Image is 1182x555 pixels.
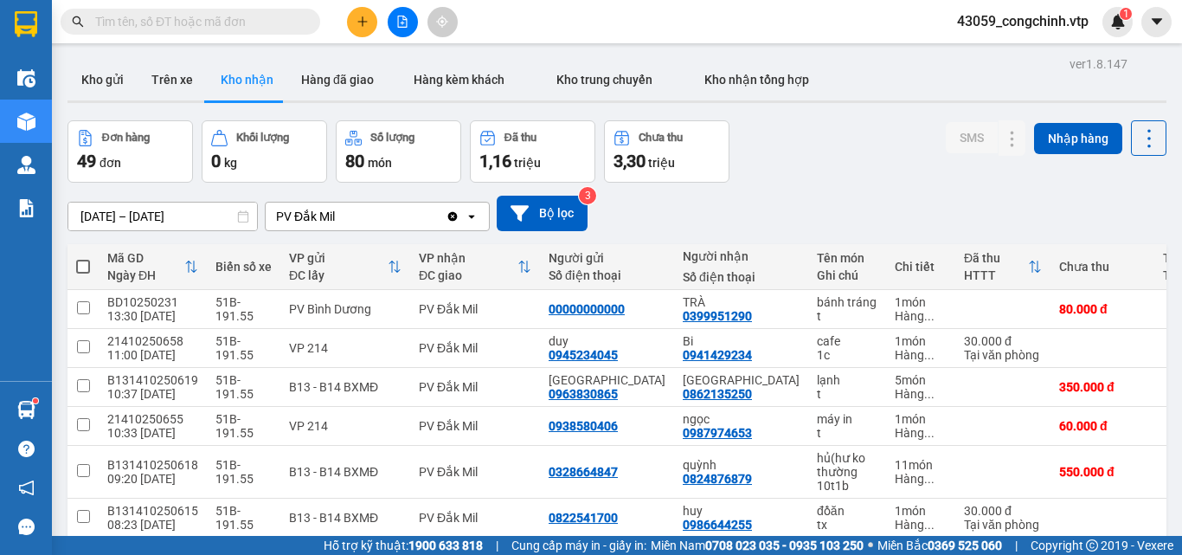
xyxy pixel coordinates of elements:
svg: Clear value [446,210,459,223]
div: Chi tiết [895,260,947,274]
div: đồăn [817,504,877,518]
div: Hàng thông thường [895,387,947,401]
div: 00000000000 [549,302,625,316]
strong: 0708 023 035 - 0935 103 250 [705,539,864,552]
div: Số điện thoại [683,270,800,284]
div: B131410250618 [107,458,198,472]
div: 11 món [895,458,947,472]
span: ... [924,426,935,440]
div: Hàng thông thường [895,426,947,440]
div: 5 món [895,373,947,387]
div: 0986644255 [683,518,752,532]
div: 350.000 đ [1059,380,1146,394]
span: | [1015,536,1018,555]
div: 10:37 [DATE] [107,387,198,401]
div: 1 món [895,295,947,309]
button: file-add [388,7,418,37]
div: SEOUL [549,373,665,387]
div: Số điện thoại [549,268,665,282]
button: Hàng đã giao [287,59,388,100]
div: 30.000 đ [964,504,1042,518]
div: 51B-191.55 [215,504,272,532]
span: file-add [396,16,408,28]
div: 0862135250 [683,387,752,401]
div: 13:30 [DATE] [107,309,198,323]
button: Kho nhận [207,59,287,100]
div: tx [817,518,877,532]
div: 60.000 đ [1059,419,1146,433]
th: Toggle SortBy [99,244,207,290]
div: ĐC giao [419,268,517,282]
img: icon-new-feature [1110,14,1126,29]
div: Người gửi [549,251,665,265]
div: 0938580406 [549,419,618,433]
div: duy [549,334,665,348]
div: Số lượng [370,132,414,144]
div: Chưa thu [639,132,683,144]
button: Khối lượng0kg [202,120,327,183]
button: Trên xe [138,59,207,100]
div: Người nhận [683,249,800,263]
button: Chưa thu3,30 triệu [604,120,729,183]
div: VP 214 [289,419,401,433]
img: warehouse-icon [17,401,35,419]
div: Biển số xe [215,260,272,274]
span: Miền Nam [651,536,864,555]
div: Hàng thông thường [895,518,947,532]
div: TRÀ [683,295,800,309]
button: Đơn hàng49đơn [67,120,193,183]
div: 0963830865 [549,387,618,401]
span: ... [924,348,935,362]
div: Hàng thông thường [895,348,947,362]
div: PV Đắk Mil [419,302,531,316]
div: 10:33 [DATE] [107,426,198,440]
strong: 0369 525 060 [928,539,1002,552]
input: Tìm tên, số ĐT hoặc mã đơn [95,12,299,31]
div: VP 214 [289,341,401,355]
span: question-circle [18,441,35,457]
div: VP gửi [289,251,388,265]
div: 1 món [895,412,947,426]
input: Selected PV Đắk Mil. [337,208,338,225]
span: 49 [77,151,96,171]
span: món [368,156,392,170]
span: ... [924,472,935,486]
img: logo-vxr [15,11,37,37]
img: solution-icon [17,199,35,217]
div: Đã thu [504,132,536,144]
div: Mã GD [107,251,184,265]
div: PV Đắk Mil [419,511,531,525]
button: Bộ lọc [497,196,588,231]
div: Bi [683,334,800,348]
span: triệu [514,156,541,170]
div: 0822541700 [549,511,618,525]
div: B13 - B14 BXMĐ [289,465,401,479]
div: 0328664847 [549,465,618,479]
span: kg [224,156,237,170]
div: HTTT [964,268,1028,282]
div: Tại văn phòng [964,518,1042,532]
button: Đã thu1,16 triệu [470,120,595,183]
div: 21410250655 [107,412,198,426]
div: 0987974653 [683,426,752,440]
div: PV Đắk Mil [419,341,531,355]
div: 51B-191.55 [215,334,272,362]
div: 1 món [895,504,947,518]
img: warehouse-icon [17,69,35,87]
strong: 1900 633 818 [408,539,483,552]
div: cafe [817,334,877,348]
span: 0 [211,151,221,171]
div: 0399951290 [683,309,752,323]
span: ... [924,387,935,401]
div: 08:23 [DATE] [107,518,198,532]
div: 51B-191.55 [215,458,272,486]
div: Ghi chú [817,268,877,282]
span: Miền Bắc [877,536,1002,555]
div: 09:20 [DATE] [107,472,198,486]
th: Toggle SortBy [280,244,410,290]
span: Hỗ trợ kỹ thuật: [324,536,483,555]
th: Toggle SortBy [410,244,540,290]
div: Đơn hàng [102,132,150,144]
span: ⚪️ [868,542,873,549]
span: copyright [1086,539,1098,552]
